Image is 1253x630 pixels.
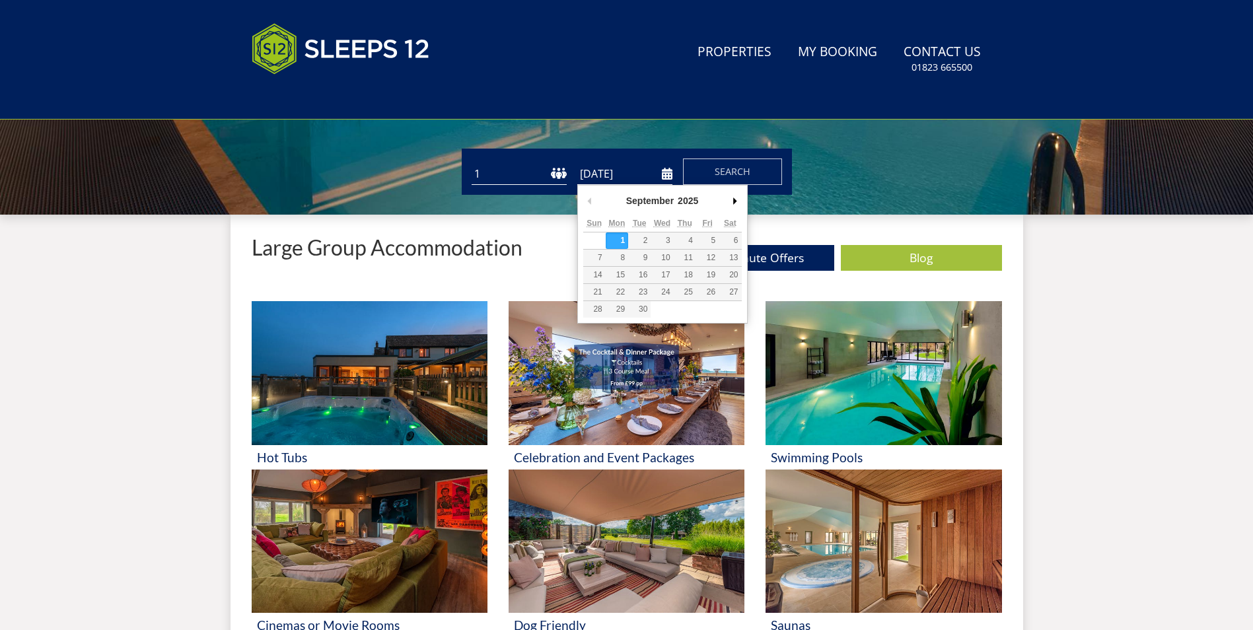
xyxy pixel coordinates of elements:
small: 01823 665500 [912,61,972,74]
button: 2 [628,232,651,249]
button: 10 [651,250,673,266]
h3: Hot Tubs [257,450,482,464]
a: Blog [841,245,1002,271]
button: 3 [651,232,673,249]
button: 5 [696,232,719,249]
button: 17 [651,267,673,283]
button: 6 [719,232,741,249]
button: 12 [696,250,719,266]
a: Properties [692,38,777,67]
button: 18 [674,267,696,283]
button: 7 [583,250,606,266]
button: 20 [719,267,741,283]
button: 1 [606,232,628,249]
button: 30 [628,301,651,318]
button: 26 [696,284,719,300]
button: 16 [628,267,651,283]
img: 'Hot Tubs' - Large Group Accommodation Holiday Ideas [252,301,487,445]
button: Next Month [729,191,742,211]
button: 22 [606,284,628,300]
button: 23 [628,284,651,300]
a: 'Hot Tubs' - Large Group Accommodation Holiday Ideas Hot Tubs [252,301,487,470]
a: Last Minute Offers [673,245,834,271]
button: 29 [606,301,628,318]
img: 'Dog Friendly' - Large Group Accommodation Holiday Ideas [509,470,744,613]
button: 27 [719,284,741,300]
img: Sleeps 12 [252,16,430,82]
h3: Celebration and Event Packages [514,450,739,464]
button: 9 [628,250,651,266]
img: 'Cinemas or Movie Rooms' - Large Group Accommodation Holiday Ideas [252,470,487,613]
a: 'Celebration and Event Packages' - Large Group Accommodation Holiday Ideas Celebration and Event ... [509,301,744,470]
span: Search [715,165,750,178]
button: 4 [674,232,696,249]
a: Contact Us01823 665500 [898,38,986,81]
button: 21 [583,284,606,300]
h3: Swimming Pools [771,450,996,464]
button: 19 [696,267,719,283]
div: 2025 [676,191,700,211]
abbr: Saturday [724,219,736,228]
abbr: Thursday [678,219,692,228]
button: 24 [651,284,673,300]
a: 'Swimming Pools' - Large Group Accommodation Holiday Ideas Swimming Pools [766,301,1001,470]
abbr: Friday [702,219,712,228]
abbr: Tuesday [633,219,646,228]
button: Previous Month [583,191,596,211]
button: 8 [606,250,628,266]
input: Arrival Date [577,163,672,185]
div: September [624,191,676,211]
button: Search [683,158,782,185]
iframe: Customer reviews powered by Trustpilot [245,90,384,101]
abbr: Sunday [587,219,602,228]
button: 13 [719,250,741,266]
button: 15 [606,267,628,283]
abbr: Wednesday [654,219,670,228]
button: 14 [583,267,606,283]
button: 11 [674,250,696,266]
img: 'Celebration and Event Packages' - Large Group Accommodation Holiday Ideas [509,301,744,445]
button: 28 [583,301,606,318]
img: 'Saunas' - Large Group Accommodation Holiday Ideas [766,470,1001,613]
a: My Booking [793,38,882,67]
button: 25 [674,284,696,300]
img: 'Swimming Pools' - Large Group Accommodation Holiday Ideas [766,301,1001,445]
abbr: Monday [609,219,626,228]
p: Large Group Accommodation [252,236,522,259]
